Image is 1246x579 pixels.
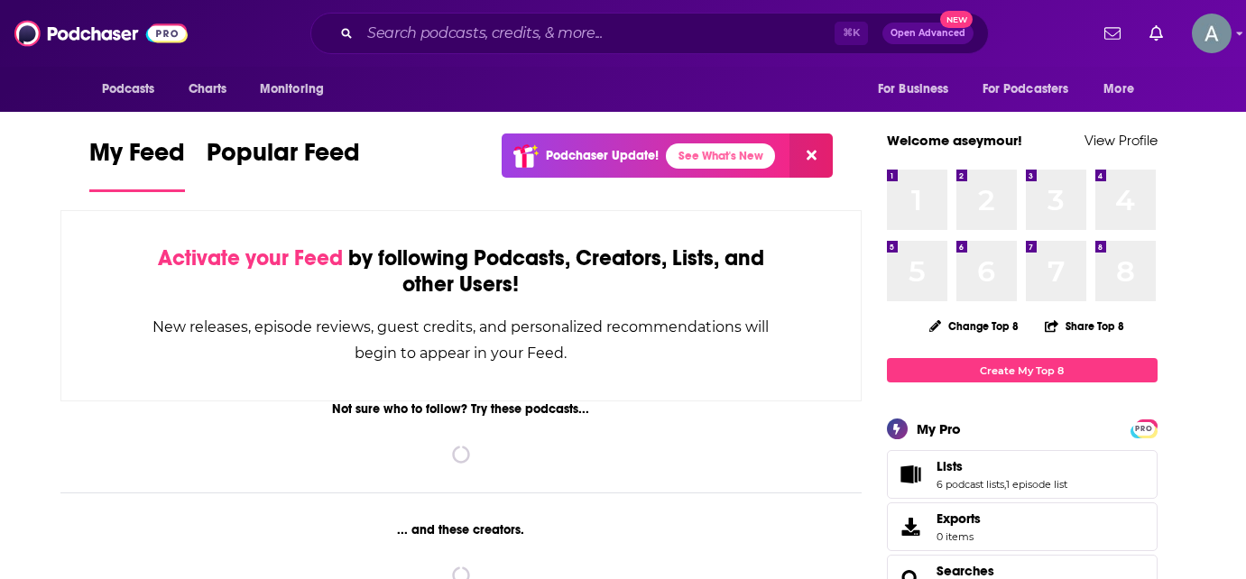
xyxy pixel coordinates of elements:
span: For Podcasters [983,77,1069,102]
p: Podchaser Update! [546,148,659,163]
a: 6 podcast lists [937,478,1004,491]
a: Lists [893,462,929,487]
a: My Feed [89,137,185,192]
span: Exports [937,510,981,527]
a: Popular Feed [207,137,360,192]
a: See What's New [666,143,775,169]
span: Charts [189,77,227,102]
button: open menu [865,72,972,106]
span: New [940,11,973,28]
button: open menu [247,72,347,106]
span: Lists [937,458,963,474]
div: My Pro [917,420,961,437]
span: 0 items [937,530,981,543]
a: 1 episode list [1006,478,1067,491]
a: Searches [937,563,994,579]
div: New releases, episode reviews, guest credits, and personalized recommendations will begin to appe... [152,314,771,366]
a: Lists [937,458,1067,474]
a: Show notifications dropdown [1142,18,1170,49]
a: PRO [1133,421,1155,435]
span: Open Advanced [891,29,965,38]
img: User Profile [1192,14,1232,53]
span: ⌘ K [835,22,868,45]
div: Search podcasts, credits, & more... [310,13,989,54]
span: Monitoring [260,77,324,102]
span: PRO [1133,422,1155,436]
button: open menu [89,72,179,106]
span: Logged in as aseymour [1192,14,1232,53]
span: Exports [893,514,929,539]
div: ... and these creators. [60,522,863,538]
div: by following Podcasts, Creators, Lists, and other Users! [152,245,771,298]
span: For Business [878,77,949,102]
a: View Profile [1084,132,1158,149]
button: Open AdvancedNew [882,23,974,44]
a: Charts [177,72,238,106]
a: Welcome aseymour! [887,132,1022,149]
a: Create My Top 8 [887,358,1158,382]
button: Change Top 8 [918,315,1030,337]
button: open menu [1091,72,1157,106]
button: Share Top 8 [1044,308,1125,344]
span: More [1103,77,1134,102]
button: open menu [971,72,1095,106]
span: Podcasts [102,77,155,102]
span: My Feed [89,137,185,179]
button: Show profile menu [1192,14,1232,53]
span: Lists [887,450,1158,499]
span: Popular Feed [207,137,360,179]
span: , [1004,478,1006,491]
a: Exports [887,502,1158,551]
span: Activate your Feed [158,244,343,271]
img: Podchaser - Follow, Share and Rate Podcasts [14,16,188,51]
a: Show notifications dropdown [1097,18,1128,49]
div: Not sure who to follow? Try these podcasts... [60,401,863,417]
input: Search podcasts, credits, & more... [360,19,835,48]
